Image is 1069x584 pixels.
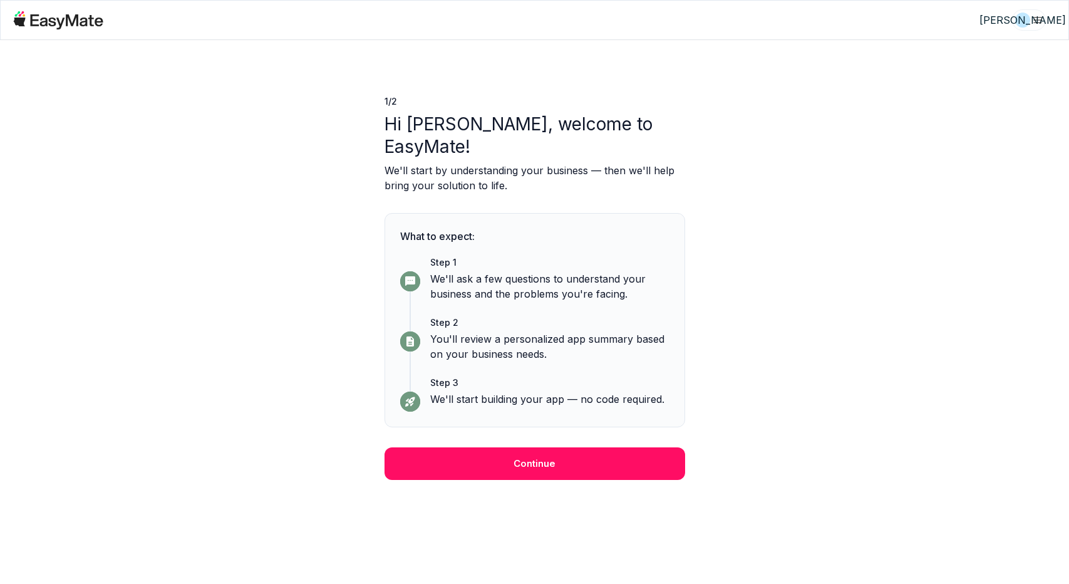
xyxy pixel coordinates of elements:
p: We'll ask a few questions to understand your business and the problems you're facing. [430,271,669,301]
p: Step 2 [430,316,669,329]
p: You'll review a personalized app summary based on your business needs. [430,331,669,362]
p: Step 1 [430,256,669,269]
p: 1 / 2 [385,95,685,108]
p: Hi [PERSON_NAME], welcome to EasyMate! [385,113,685,158]
button: Continue [385,447,685,480]
p: We'll start by understanding your business — then we'll help bring your solution to life. [385,163,685,193]
p: Step 3 [430,377,669,389]
p: What to expect: [400,229,669,244]
p: We'll start building your app — no code required. [430,392,669,407]
div: [PERSON_NAME] [1015,13,1030,28]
